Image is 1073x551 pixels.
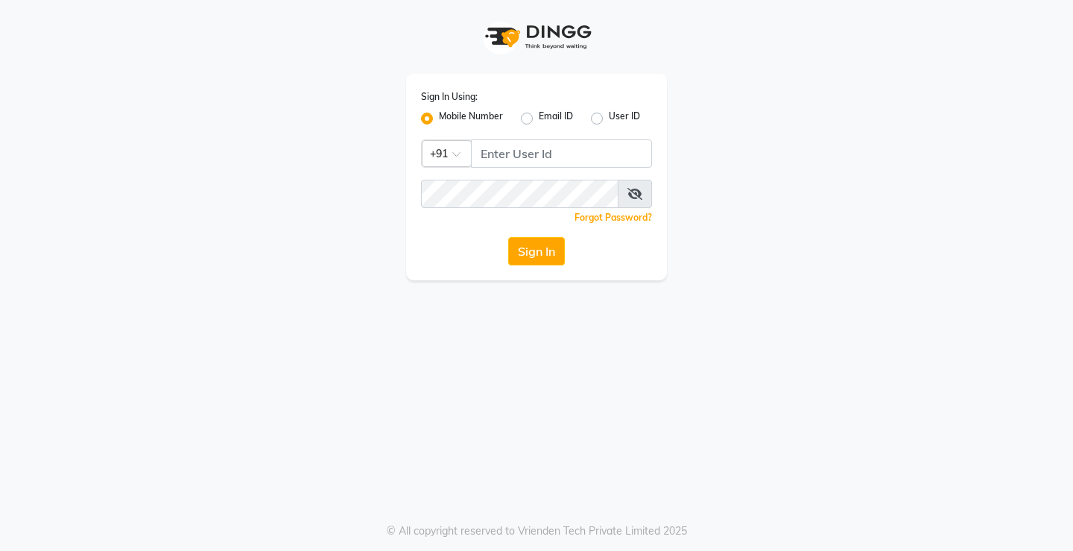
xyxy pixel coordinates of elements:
[421,180,618,208] input: Username
[439,110,503,127] label: Mobile Number
[421,90,478,104] label: Sign In Using:
[477,15,596,59] img: logo1.svg
[539,110,573,127] label: Email ID
[575,212,652,223] a: Forgot Password?
[609,110,640,127] label: User ID
[508,237,565,265] button: Sign In
[471,139,652,168] input: Username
